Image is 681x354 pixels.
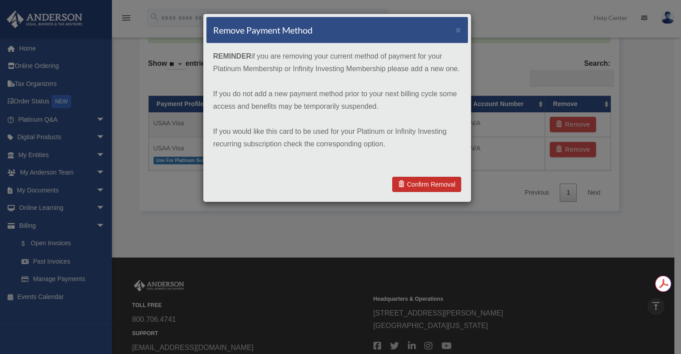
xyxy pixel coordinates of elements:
[213,52,251,60] strong: REMINDER
[206,43,468,170] div: if you are removing your current method of payment for your Platinum Membership or Infinity Inves...
[213,24,313,36] h4: Remove Payment Method
[213,125,461,150] p: If you would like this card to be used for your Platinum or Infinity Investing recurring subscrip...
[213,88,461,113] p: If you do not add a new payment method prior to your next billing cycle some access and benefits ...
[455,25,461,34] button: ×
[392,177,461,192] a: Confirm Removal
